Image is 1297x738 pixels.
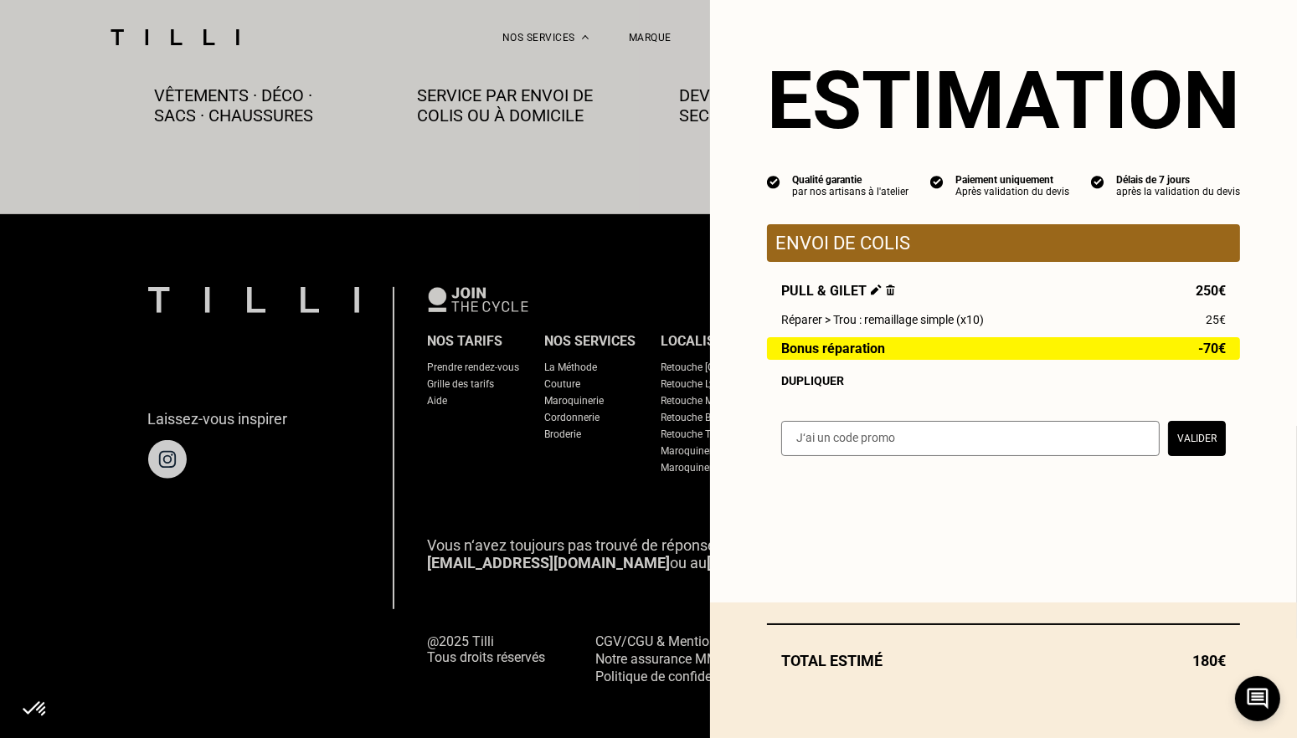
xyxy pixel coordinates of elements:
span: Pull & gilet [781,283,895,299]
div: Qualité garantie [792,174,908,186]
div: Après validation du devis [955,186,1069,197]
p: Envoi de colis [775,233,1232,254]
span: -70€ [1198,341,1226,356]
img: Éditer [871,284,882,295]
img: icon list info [1091,174,1104,189]
div: Paiement uniquement [955,174,1069,186]
div: Total estimé [767,652,1240,669]
div: par nos artisans à l'atelier [792,186,908,197]
span: Réparer > Trou : remaillage simple (x10) [781,313,984,326]
img: Supprimer [886,284,895,295]
div: après la validation du devis [1116,186,1240,197]
button: Valider [1168,421,1226,456]
img: icon list info [930,174,944,189]
span: 250€ [1196,283,1226,299]
div: Délais de 7 jours [1116,174,1240,186]
span: 180€ [1192,652,1226,669]
div: Dupliquer [781,374,1226,387]
span: Bonus réparation [781,341,885,356]
section: Estimation [767,54,1240,147]
span: 25€ [1206,313,1226,326]
img: icon list info [767,174,780,189]
input: J‘ai un code promo [781,421,1160,456]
